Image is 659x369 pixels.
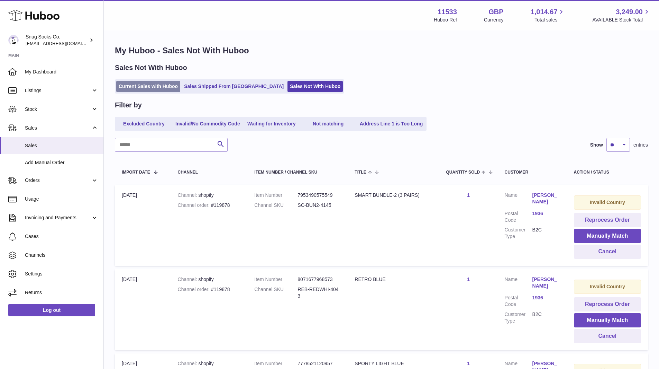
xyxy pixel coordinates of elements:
a: 3,249.00 AVAILABLE Stock Total [592,7,651,23]
a: Address Line 1 is Too Long [357,118,425,130]
dt: Item Number [254,192,298,199]
dd: 7953490575549 [298,192,341,199]
a: Waiting for Inventory [244,118,299,130]
strong: Invalid Country [590,200,625,205]
div: shopify [178,276,241,283]
dd: REB-REDWHI-4043 [298,286,341,299]
div: Huboo Ref [434,17,457,23]
dt: Name [505,276,532,291]
dt: Postal Code [505,295,532,308]
a: Log out [8,304,95,316]
dd: B2C [532,311,560,324]
a: 1936 [532,295,560,301]
span: Channels [25,252,98,258]
strong: Channel order [178,202,211,208]
div: Action / Status [574,170,641,175]
h1: My Huboo - Sales Not With Huboo [115,45,648,56]
span: My Dashboard [25,69,98,75]
span: Total sales [534,17,565,23]
div: Currency [484,17,504,23]
span: entries [633,142,648,148]
dt: Channel SKU [254,286,298,299]
span: Orders [25,177,91,184]
a: Excluded Country [116,118,172,130]
td: [DATE] [115,185,171,266]
div: RETRO BLUE [355,276,432,283]
div: SMART BUNDLE-2 (3 PAIRS) [355,192,432,199]
dt: Name [505,192,532,207]
img: info@snugsocks.co.uk [8,35,19,45]
span: Add Manual Order [25,159,98,166]
dt: Postal Code [505,210,532,223]
button: Cancel [574,329,641,343]
span: Usage [25,196,98,202]
span: Settings [25,271,98,277]
span: 1,014.67 [531,7,558,17]
span: Quantity Sold [446,170,480,175]
div: #119878 [178,286,241,293]
a: Current Sales with Huboo [116,81,180,92]
span: 3,249.00 [616,7,643,17]
span: Invoicing and Payments [25,214,91,221]
a: 1 [467,276,470,282]
td: [DATE] [115,269,171,350]
button: Cancel [574,245,641,259]
a: 1,014.67 Total sales [531,7,566,23]
div: shopify [178,192,241,199]
span: Import date [122,170,150,175]
span: Title [355,170,366,175]
a: Not matching [301,118,356,130]
span: Returns [25,289,98,296]
a: 1936 [532,210,560,217]
dd: SC-BUN2-4145 [298,202,341,209]
a: 1 [467,361,470,366]
div: Customer [505,170,560,175]
strong: Channel order [178,287,211,292]
h2: Filter by [115,100,142,110]
a: [PERSON_NAME] [532,192,560,205]
strong: Channel [178,361,199,366]
button: Reprocess Order [574,213,641,227]
strong: GBP [488,7,503,17]
a: Invalid/No Commodity Code [173,118,242,130]
span: Stock [25,106,91,113]
h2: Sales Not With Huboo [115,63,187,72]
div: Channel [178,170,241,175]
dt: Item Number [254,276,298,283]
dt: Channel SKU [254,202,298,209]
a: Sales Shipped From [GEOGRAPHIC_DATA] [182,81,286,92]
strong: Channel [178,192,199,198]
span: [EMAIL_ADDRESS][DOMAIN_NAME] [26,41,102,46]
div: shopify [178,360,241,367]
a: 1 [467,192,470,198]
dd: 8071677968573 [298,276,341,283]
label: Show [590,142,603,148]
dt: Item Number [254,360,298,367]
span: Sales [25,142,98,149]
div: #119878 [178,202,241,209]
span: Sales [25,125,91,131]
div: Item Number / Channel SKU [254,170,341,175]
strong: 11533 [438,7,457,17]
span: Listings [25,87,91,94]
dd: B2C [532,227,560,240]
div: Snug Socks Co. [26,34,88,47]
button: Reprocess Order [574,297,641,311]
span: AVAILABLE Stock Total [592,17,651,23]
button: Manually Match [574,313,641,327]
span: Cases [25,233,98,240]
a: Sales Not With Huboo [287,81,343,92]
dd: 7778521120957 [298,360,341,367]
div: SPORTY LIGHT BLUE [355,360,432,367]
dt: Customer Type [505,311,532,324]
a: [PERSON_NAME] [532,276,560,289]
dt: Customer Type [505,227,532,240]
strong: Channel [178,276,199,282]
strong: Invalid Country [590,284,625,289]
button: Manually Match [574,229,641,243]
